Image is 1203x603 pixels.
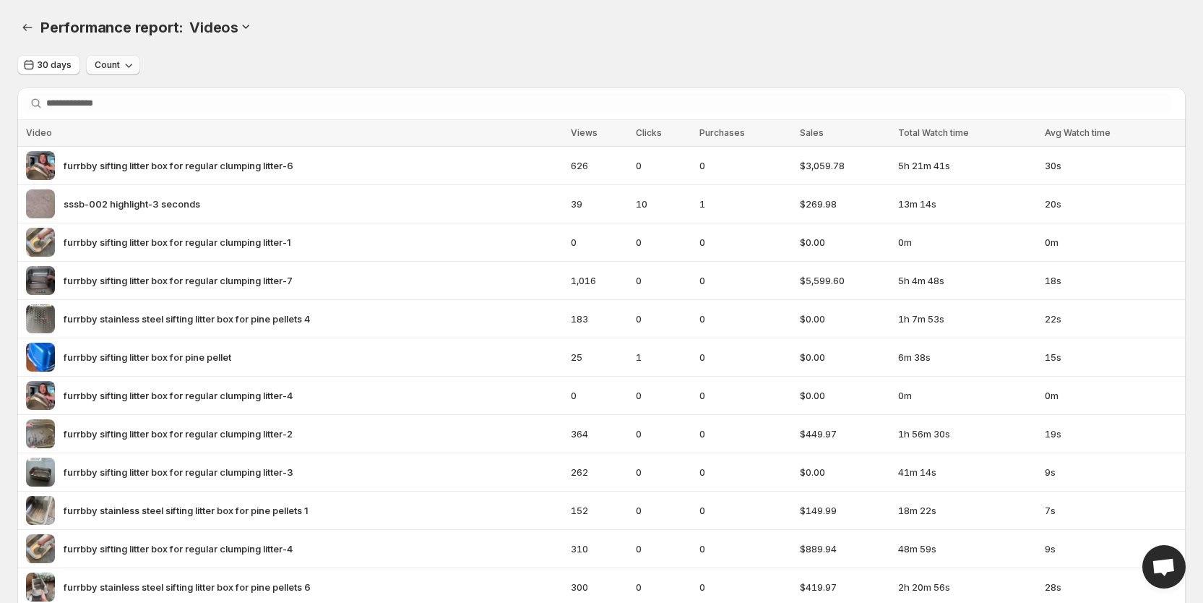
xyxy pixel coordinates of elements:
span: $269.98 [800,197,889,211]
img: sssb-002 highlight-3 seconds [26,189,55,218]
span: 262 [571,465,627,479]
span: 0 [699,312,790,326]
span: 0 [636,465,691,479]
img: furrbby sifting litter box for regular clumping litter-4 [26,534,55,563]
span: 1,016 [571,273,627,288]
span: 0 [636,235,691,249]
span: 9s [1045,542,1177,556]
span: Performance report: [40,19,184,36]
span: $449.97 [800,427,889,441]
span: 626 [571,158,627,173]
span: 6m 38s [898,350,1036,364]
span: 10 [636,197,691,211]
span: 0 [699,235,790,249]
span: $0.00 [800,350,889,364]
span: 30s [1045,158,1177,173]
img: furrbby sifting litter box for regular clumping litter-1 [26,228,55,257]
span: 0 [636,312,691,326]
img: furrbby sifting litter box for pine pellet [26,343,55,372]
span: furrbby sifting litter box for regular clumping litter-1 [64,235,291,249]
h3: Videos [189,19,238,36]
span: 18m 22s [898,503,1036,518]
span: 0m [1045,388,1177,403]
span: 0 [699,388,790,403]
span: 0 [699,580,790,594]
span: Clicks [636,127,662,138]
span: 39 [571,197,627,211]
span: $0.00 [800,388,889,403]
span: Total Watch time [898,127,969,138]
span: 300 [571,580,627,594]
span: 0 [636,427,691,441]
span: 0 [636,388,691,403]
span: $0.00 [800,465,889,479]
span: 25 [571,350,627,364]
span: 0m [898,388,1036,403]
span: 5h 4m 48s [898,273,1036,288]
span: 48m 59s [898,542,1036,556]
img: furrbby sifting litter box for regular clumping litter-6 [26,151,55,180]
span: 183 [571,312,627,326]
span: 7s [1045,503,1177,518]
span: 152 [571,503,627,518]
span: furrbby stainless steel sifting litter box for pine pellets 6 [64,580,311,594]
span: 0 [636,542,691,556]
span: $149.99 [800,503,889,518]
span: 0 [571,235,627,249]
span: $0.00 [800,235,889,249]
button: Performance report [17,17,38,38]
span: $5,599.60 [800,273,889,288]
span: 5h 21m 41s [898,158,1036,173]
span: $889.94 [800,542,889,556]
span: 310 [571,542,627,556]
span: 41m 14s [898,465,1036,479]
span: 22s [1045,312,1177,326]
span: furrbby sifting litter box for regular clumping litter-6 [64,158,293,173]
img: furrbby stainless steel sifting litter box for pine pellets 4 [26,304,55,333]
span: 1 [636,350,691,364]
span: 0m [1045,235,1177,249]
span: 1h 56m 30s [898,427,1036,441]
span: Views [571,127,598,138]
span: 0 [636,273,691,288]
span: 19s [1045,427,1177,441]
span: 0 [571,388,627,403]
span: 18s [1045,273,1177,288]
span: furrbby sifting litter box for regular clumping litter-7 [64,273,293,288]
span: furrbby stainless steel sifting litter box for pine pellets 4 [64,312,310,326]
span: furrbby sifting litter box for regular clumping litter-4 [64,388,293,403]
span: 0 [699,465,790,479]
span: Sales [800,127,824,138]
span: 0 [699,273,790,288]
span: furrbby stainless steel sifting litter box for pine pellets 1 [64,503,309,518]
span: 28s [1045,580,1177,594]
img: furrbby sifting litter box for regular clumping litter-7 [26,266,55,295]
span: 364 [571,427,627,441]
span: 0 [699,427,790,441]
button: Count [86,55,140,75]
span: furrbby sifting litter box for regular clumping litter-3 [64,465,293,479]
span: sssb-002 highlight-3 seconds [64,197,200,211]
img: furrbby stainless steel sifting litter box for pine pellets 1 [26,496,55,525]
span: 0 [636,580,691,594]
span: furrbby sifting litter box for regular clumping litter-4 [64,542,293,556]
a: Open chat [1142,545,1186,589]
span: 13m 14s [898,197,1036,211]
span: furrbby sifting litter box for regular clumping litter-2 [64,427,293,441]
img: furrbby sifting litter box for regular clumping litter-2 [26,419,55,448]
img: furrbby sifting litter box for regular clumping litter-3 [26,458,55,487]
span: 0 [699,158,790,173]
span: 1 [699,197,790,211]
span: 0 [699,542,790,556]
span: 0 [699,350,790,364]
img: furrbby stainless steel sifting litter box for pine pellets 6 [26,573,55,602]
span: 0m [898,235,1036,249]
span: furrbby sifting litter box for pine pellet [64,350,231,364]
span: 9s [1045,465,1177,479]
span: 30 days [38,59,72,71]
span: Avg Watch time [1045,127,1111,138]
span: $3,059.78 [800,158,889,173]
span: Purchases [699,127,745,138]
span: 15s [1045,350,1177,364]
span: 0 [636,158,691,173]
